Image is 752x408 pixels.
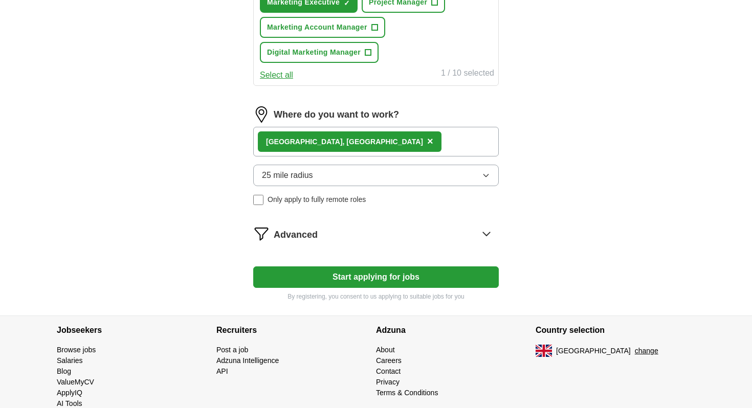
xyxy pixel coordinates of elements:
[253,266,499,288] button: Start applying for jobs
[536,316,695,345] h4: Country selection
[260,42,379,63] button: Digital Marketing Manager
[57,399,82,407] a: AI Tools
[57,389,82,397] a: ApplyIQ
[376,378,400,386] a: Privacy
[376,367,401,375] a: Contact
[427,134,433,149] button: ×
[57,356,83,365] a: Salaries
[253,165,499,186] button: 25 mile radius
[57,378,94,386] a: ValueMyCV
[260,17,385,38] button: Marketing Account Manager
[253,225,270,242] img: filter
[57,367,71,375] a: Blog
[556,346,631,356] span: [GEOGRAPHIC_DATA]
[260,69,293,81] button: Select all
[267,47,361,58] span: Digital Marketing Manager
[536,345,552,357] img: UK flag
[216,346,248,354] a: Post a job
[376,389,438,397] a: Terms & Conditions
[266,137,423,147] div: [GEOGRAPHIC_DATA], [GEOGRAPHIC_DATA]
[376,356,402,365] a: Careers
[635,346,658,356] button: change
[253,292,499,301] p: By registering, you consent to us applying to suitable jobs for you
[57,346,96,354] a: Browse jobs
[267,22,367,33] span: Marketing Account Manager
[253,106,270,123] img: location.png
[441,67,494,81] div: 1 / 10 selected
[253,195,263,205] input: Only apply to fully remote roles
[216,356,279,365] a: Adzuna Intelligence
[262,169,313,182] span: 25 mile radius
[268,194,366,205] span: Only apply to fully remote roles
[274,228,318,242] span: Advanced
[274,108,399,122] label: Where do you want to work?
[427,135,433,147] span: ×
[216,367,228,375] a: API
[376,346,395,354] a: About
